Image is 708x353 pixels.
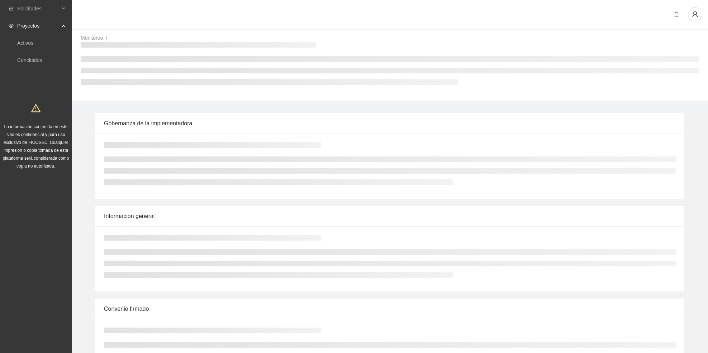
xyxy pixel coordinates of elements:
[9,6,14,11] span: inbox
[104,206,676,226] div: Información general
[104,299,676,319] div: Convenio firmado
[17,40,33,46] a: Activos
[17,19,60,33] span: Proyectos
[106,35,107,41] span: /
[688,7,702,21] button: user
[104,113,676,134] div: Gobernanza de la implementadora
[688,11,702,18] span: user
[17,1,60,16] span: Solicitudes
[81,35,103,41] a: Monitoreo
[3,124,69,169] span: La información contenida en este sitio es confidencial y para uso exclusivo de FICOSEC. Cualquier...
[17,57,42,63] a: Concluidos
[9,23,14,28] span: eye
[671,9,682,20] button: bell
[31,103,41,113] span: warning
[671,11,682,17] span: bell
